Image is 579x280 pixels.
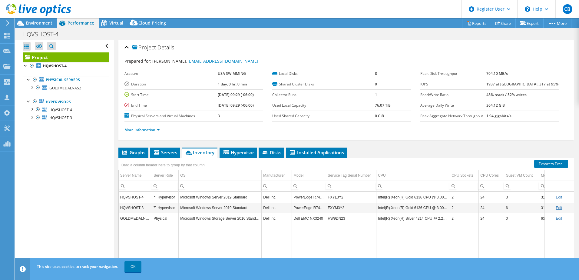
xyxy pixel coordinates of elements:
td: CPU Cores Column [479,170,504,181]
td: Column Service Tag Serial Number, Filter cell [326,181,376,191]
span: HQVSHOST-4 [49,107,72,112]
td: Column CPU, Value Intel(R) Xeon(R) Gold 6136 CPU @ 3.00GHz [376,202,450,213]
span: CB [563,4,572,14]
td: Column Guest VM Count, Filter cell [504,181,539,191]
span: Cloud Pricing [138,20,166,26]
a: Project [23,52,109,62]
td: Column Guest VM Count, Value 6 [504,202,539,213]
td: Column Server Name, Value GOLDMEDALNAS2 [119,213,152,224]
td: Column OS, Value Microsoft Windows Server 2019 Standard [179,202,262,213]
a: Export [515,18,544,28]
td: Server Role Column [152,170,179,181]
div: Server Name [120,172,142,179]
td: Column Server Role, Value Hypervisor [152,192,179,202]
span: Details [157,44,174,51]
td: Column OS, Value Microsoft Windows Server 2019 Standard [179,192,262,202]
td: CPU Sockets Column [450,170,479,181]
td: CPU Column [376,170,450,181]
label: IOPS [420,81,487,87]
td: Column Server Name, Value HQVSHOST-4 [119,192,152,202]
td: Column Manufacturer, Value Dell Inc. [262,213,292,224]
label: Peak Disk Throughput [420,71,487,77]
b: [DATE] 09:29 (-06:00) [218,92,254,97]
td: Server Name Column [119,170,152,181]
label: Physical Servers and Virtual Machines [124,113,218,119]
span: GOLDMEDALNAS2 [49,85,81,91]
td: Column CPU Sockets, Value 2 [450,192,479,202]
b: 1.94 gigabits/s [486,113,511,118]
b: 8 [375,71,377,76]
td: Column Model, Value PowerEdge R740xd [292,192,326,202]
a: OK [124,261,141,272]
a: Physical Servers [23,76,109,84]
span: Inventory [185,149,214,155]
span: This site uses cookies to track your navigation. [37,264,118,269]
b: [DATE] 09:29 (-06:00) [218,103,254,108]
td: Column Server Role, Value Physical [152,213,179,224]
td: Column CPU Sockets, Value 2 [450,202,479,213]
span: Project [132,45,156,51]
label: Collector Runs [272,92,375,98]
div: Drag a column header here to group by that column [120,161,206,169]
div: Manufacturer [263,172,285,179]
a: More Information [124,127,160,132]
span: Installed Applications [289,149,344,155]
div: Service Tag Serial Number [328,172,371,179]
b: 48% reads / 52% writes [486,92,527,97]
b: 1937 at [GEOGRAPHIC_DATA], 317 at 95% [486,82,558,87]
td: Column Guest VM Count, Value 3 [504,192,539,202]
td: Column Model, Filter cell [292,181,326,191]
td: Column CPU, Value Intel(R) Xeon(R) Gold 6136 CPU @ 3.00GHz [376,192,450,202]
td: Guest VM Count Column [504,170,539,181]
td: Column OS, Value Microsoft Windows Storage Server 2016 Standard [179,213,262,224]
td: Column CPU Cores, Filter cell [479,181,504,191]
td: OS Column [179,170,262,181]
td: Column CPU Cores, Value 24 [479,213,504,224]
div: CPU [378,172,385,179]
td: Column CPU Sockets, Value 2 [450,213,479,224]
td: Column Memory, Filter cell [539,181,561,191]
td: Column Server Name, Value HQVSHOST-3 [119,202,152,213]
label: Average Daily Write [420,102,487,108]
a: Export to Excel [534,160,568,168]
span: [PERSON_NAME], [152,58,258,64]
td: Manufacturer Column [262,170,292,181]
td: Column OS, Filter cell [179,181,262,191]
span: Virtual [109,20,123,26]
span: Disks [262,149,281,155]
div: OS [180,172,185,179]
div: Hypervisor [154,194,177,201]
label: Start Time [124,92,218,98]
b: 1 [375,92,377,97]
a: Edit [556,216,562,221]
label: Local Disks [272,71,375,77]
td: Model Column [292,170,326,181]
h1: HQVSHOST-4 [20,31,68,38]
label: Read/Write Ratio [420,92,487,98]
td: Column Server Role, Filter cell [152,181,179,191]
a: Hypervisors [23,98,109,106]
td: Column Service Tag Serial Number, Value FXYM3Y2 [326,202,376,213]
span: Performance [68,20,94,26]
div: Physical [154,215,177,222]
b: 0 [375,82,377,87]
td: Column Manufacturer, Value Dell Inc. [262,202,292,213]
a: GOLDMEDALNAS2 [23,84,109,92]
td: Column Model, Value Dell EMC NX3240 [292,213,326,224]
span: Environment [26,20,52,26]
b: 76.07 TiB [375,103,391,108]
td: Memory Column [539,170,561,181]
b: 704.10 MB/s [486,71,508,76]
div: CPU Cores [480,172,499,179]
b: 364.12 GiB [486,103,505,108]
td: Column CPU Sockets, Filter cell [450,181,479,191]
a: Edit [556,206,562,210]
label: Account [124,71,218,77]
td: Column Manufacturer, Filter cell [262,181,292,191]
a: Reports [462,18,491,28]
a: HQVSHOST-4 [23,62,109,70]
label: Duration [124,81,218,87]
td: Column Memory, Value 63.47 GiB [539,213,561,224]
b: HQVSHOST-4 [43,63,67,68]
label: Prepared for: [124,58,151,64]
